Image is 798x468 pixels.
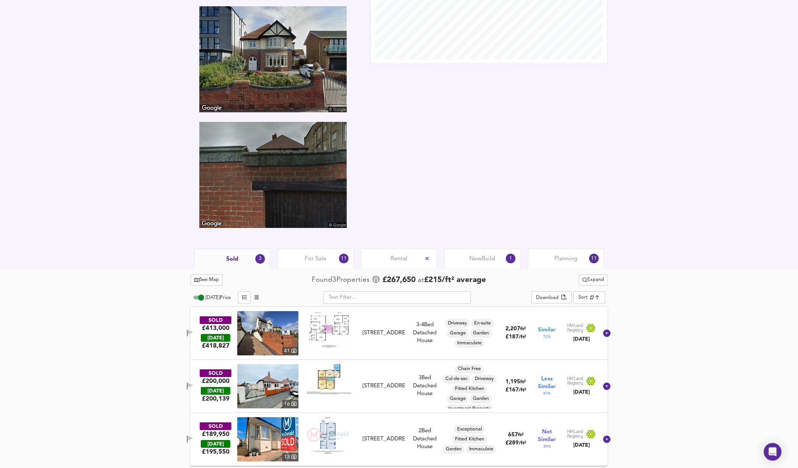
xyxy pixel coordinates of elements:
[505,379,520,385] span: 1,195
[447,329,469,338] div: Garage
[305,255,326,263] span: For Sale
[455,365,484,374] div: Chain Free
[323,291,471,304] input: Text Filter...
[190,307,608,360] div: SOLD£413,000 [DATE]£418,827property thumbnail 41 Floorplan[STREET_ADDRESS]3-4Bed Detached HouseDr...
[237,311,298,355] img: property thumbnail
[200,369,231,377] div: SOLD
[282,347,298,355] div: 41
[447,395,469,402] span: Garage
[470,329,492,338] div: Garden
[199,6,347,112] img: streetview
[455,366,484,372] span: Chain Free
[237,311,298,355] a: property thumbnail 41
[202,324,230,332] div: £413,000
[408,427,441,451] div: 2 Bed Detached House
[573,291,605,304] div: Sort
[360,435,408,443] div: 73 Cavendish Road, FY2 9NJ
[452,386,487,392] span: Fitted Kitchen
[567,441,596,449] div: [DATE]
[579,274,608,286] button: Expand
[567,388,596,396] div: [DATE]
[363,435,405,443] div: [STREET_ADDRESS]
[519,335,526,339] span: / ft²
[194,276,219,284] span: See Map
[202,448,230,456] span: £ 195,550
[579,274,608,286] div: split button
[237,364,298,408] img: property thumbnail
[445,319,470,328] div: Driveway
[443,446,465,453] span: Garden
[538,428,556,444] span: Not Similar
[391,255,407,263] span: Rental
[282,453,298,461] div: 13
[454,425,485,434] div: Exceptional
[200,422,231,430] div: SOLD
[466,446,496,453] span: Immaculate
[519,441,526,446] span: / ft²
[382,275,416,286] span: £ 267,650
[518,433,524,437] span: ft²
[199,122,347,228] img: streetview
[554,255,577,263] span: Planning
[454,426,485,433] span: Exceptional
[508,432,518,438] span: 657
[200,316,231,324] div: SOLD
[543,391,551,397] span: 47 %
[470,330,492,337] span: Garden
[543,334,551,340] span: 72 %
[408,321,441,345] div: Detached House
[190,274,223,286] button: See Map
[470,395,492,402] span: Garden
[520,380,526,384] span: ft²
[764,443,781,461] div: Open Intercom Messenger
[307,364,351,394] img: Floorplan
[567,335,596,343] div: [DATE]
[408,321,441,329] div: Rightmove thinks this is a 4 bed but Zoopla states 3 bed, so we're showing you both here
[506,254,515,263] div: 1
[206,295,231,300] span: [DATE] Price
[202,342,230,350] span: £ 418,827
[190,413,608,466] div: SOLD£189,950 [DATE]£195,550property thumbnail 13 Floorplan[STREET_ADDRESS]2Bed Detached HouseExce...
[201,387,230,395] div: [DATE]
[442,375,470,384] div: Cul-de-sac
[470,395,492,404] div: Garden
[472,376,497,382] span: Driveway
[469,255,495,263] span: New Build
[237,417,298,461] a: property thumbnail 13
[567,376,596,386] img: Land Registry
[443,445,465,454] div: Garden
[567,429,596,439] img: Land Registry
[255,254,265,264] div: 3
[202,395,230,403] span: £ 200,139
[543,444,551,450] span: 39 %
[505,334,526,340] span: £ 187
[536,294,559,302] div: Download
[567,323,596,333] img: Land Registry
[452,435,487,444] div: Fitted Kitchen
[531,291,571,304] button: Download
[519,388,526,393] span: / ft²
[418,277,424,284] span: at
[424,276,486,284] span: £ 215 / ft² average
[452,436,487,443] span: Fitted Kitchen
[282,400,298,408] div: 16
[237,417,298,461] img: property thumbnail
[602,382,611,391] svg: Show Details
[452,385,487,394] div: Fitted Kitchen
[531,291,571,304] div: split button
[582,276,604,284] span: Expand
[202,430,230,438] div: £189,950
[538,326,556,334] span: Similar
[237,364,298,408] a: property thumbnail 16
[339,254,349,263] div: 11
[445,405,493,412] span: Investment Property
[602,329,611,338] svg: Show Details
[472,375,497,384] div: Driveway
[445,320,470,327] span: Driveway
[454,340,484,346] span: Immaculate
[538,375,556,391] span: Less Similar
[226,255,238,263] span: Sold
[447,395,469,404] div: Garage
[307,311,351,348] img: Floorplan
[505,326,520,332] span: 2,207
